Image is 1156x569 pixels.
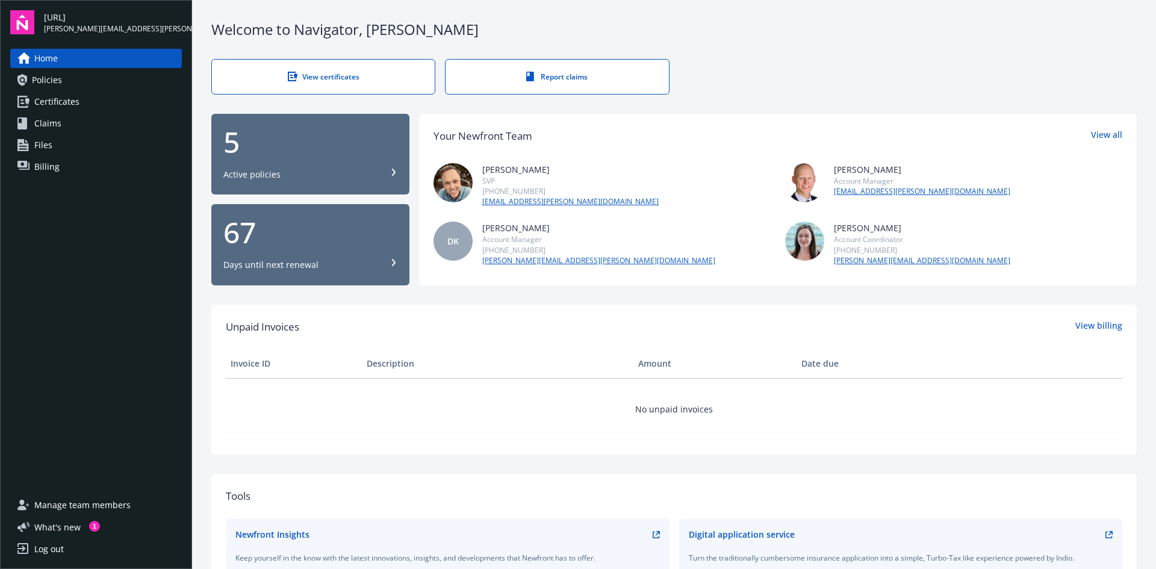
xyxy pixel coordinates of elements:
a: Report claims [445,59,669,95]
button: [URL][PERSON_NAME][EMAIL_ADDRESS][PERSON_NAME] [44,10,182,34]
div: Log out [34,539,64,559]
div: Days until next renewal [223,259,319,271]
span: DK [447,235,459,247]
div: 67 [223,218,397,247]
a: [EMAIL_ADDRESS][PERSON_NAME][DOMAIN_NAME] [482,196,659,207]
button: What's new1 [10,521,100,533]
a: View certificates [211,59,435,95]
div: [PERSON_NAME] [834,163,1010,176]
div: Account Coordinator [834,234,1010,244]
span: What ' s new [34,521,81,533]
a: [PERSON_NAME][EMAIL_ADDRESS][DOMAIN_NAME] [834,255,1010,266]
th: Description [362,349,633,378]
span: Billing [34,157,60,176]
div: [PHONE_NUMBER] [482,186,659,196]
span: [URL] [44,11,182,23]
img: photo [785,163,824,202]
td: No unpaid invoices [226,378,1122,440]
span: Home [34,49,58,68]
th: Amount [633,349,797,378]
span: Claims [34,114,61,133]
div: Report claims [470,72,644,82]
th: Date due [797,349,933,378]
button: 67Days until next renewal [211,204,409,285]
span: Files [34,135,52,155]
img: navigator-logo.svg [10,10,34,34]
div: Keep yourself in the know with the latest innovations, insights, and developments that Newfront h... [235,553,660,563]
div: [PERSON_NAME] [834,222,1010,234]
div: [PERSON_NAME] [482,222,715,234]
div: Digital application service [689,528,795,541]
a: Certificates [10,92,182,111]
a: Policies [10,70,182,90]
a: Home [10,49,182,68]
a: Files [10,135,182,155]
div: [PHONE_NUMBER] [834,245,1010,255]
div: Turn the traditionally cumbersome insurance application into a simple, Turbo-Tax like experience ... [689,553,1113,563]
div: Newfront Insights [235,528,309,541]
div: Account Manager [482,234,715,244]
img: photo [785,222,824,261]
div: [PHONE_NUMBER] [482,245,715,255]
a: View billing [1075,319,1122,335]
th: Invoice ID [226,349,362,378]
div: 1 [89,521,100,532]
span: Certificates [34,92,79,111]
span: Unpaid Invoices [226,319,299,335]
button: 5Active policies [211,114,409,195]
a: Billing [10,157,182,176]
div: Tools [226,488,1122,504]
img: photo [433,163,473,202]
a: [PERSON_NAME][EMAIL_ADDRESS][PERSON_NAME][DOMAIN_NAME] [482,255,715,266]
div: Active policies [223,169,281,181]
a: Manage team members [10,496,182,515]
div: Account Manager [834,176,1010,186]
span: Policies [32,70,62,90]
a: [EMAIL_ADDRESS][PERSON_NAME][DOMAIN_NAME] [834,186,1010,197]
span: [PERSON_NAME][EMAIL_ADDRESS][PERSON_NAME] [44,23,182,34]
a: Claims [10,114,182,133]
div: [PERSON_NAME] [482,163,659,176]
a: View all [1091,128,1122,144]
div: 5 [223,128,397,157]
div: SVP [482,176,659,186]
div: View certificates [236,72,411,82]
div: Your Newfront Team [433,128,532,144]
div: Welcome to Navigator , [PERSON_NAME] [211,19,1137,40]
span: Manage team members [34,496,131,515]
